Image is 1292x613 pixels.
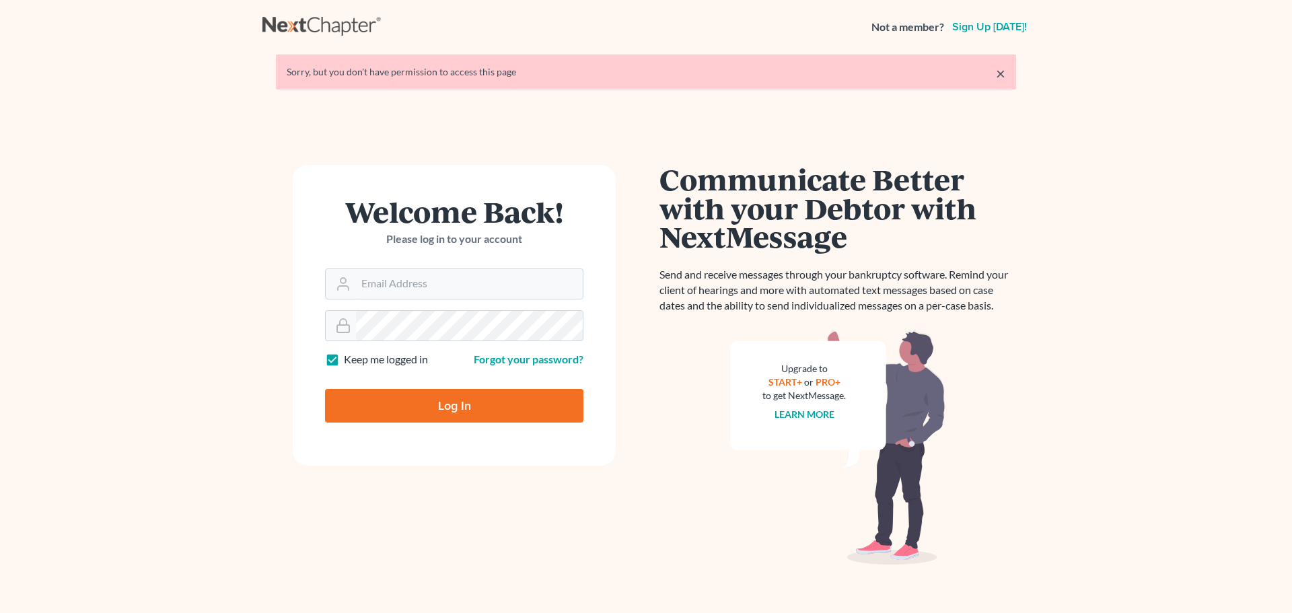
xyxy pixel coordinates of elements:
div: Sorry, but you don't have permission to access this page [287,65,1005,79]
p: Please log in to your account [325,231,583,247]
a: PRO+ [816,376,840,388]
label: Keep me logged in [344,352,428,367]
span: or [804,376,814,388]
a: Sign up [DATE]! [949,22,1030,32]
a: Forgot your password? [474,353,583,365]
a: × [996,65,1005,81]
img: nextmessage_bg-59042aed3d76b12b5cd301f8e5b87938c9018125f34e5fa2b7a6b67550977c72.svg [730,330,945,565]
div: Upgrade to [762,362,846,375]
p: Send and receive messages through your bankruptcy software. Remind your client of hearings and mo... [659,267,1016,314]
input: Email Address [356,269,583,299]
h1: Communicate Better with your Debtor with NextMessage [659,165,1016,251]
strong: Not a member? [871,20,944,35]
a: Learn more [775,408,834,420]
input: Log In [325,389,583,423]
div: to get NextMessage. [762,389,846,402]
a: START+ [768,376,802,388]
h1: Welcome Back! [325,197,583,226]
